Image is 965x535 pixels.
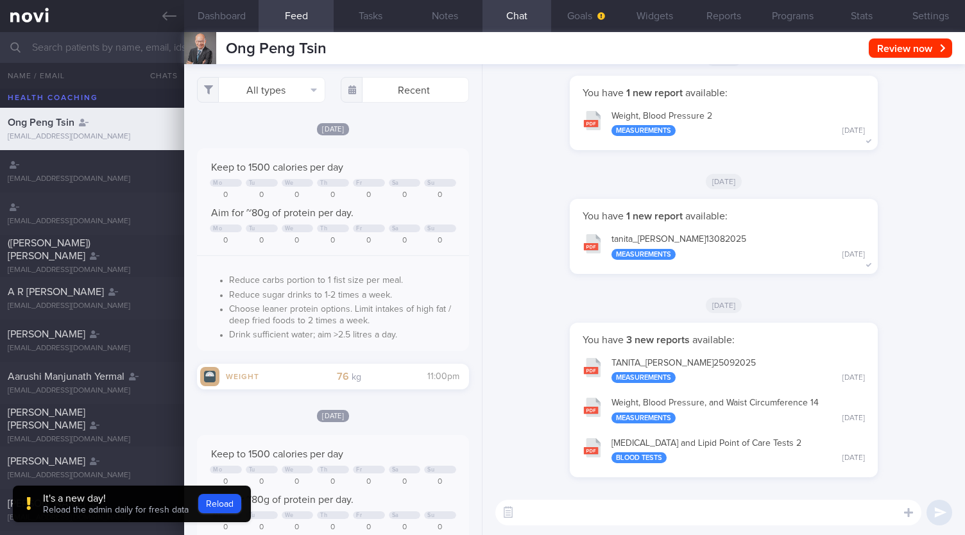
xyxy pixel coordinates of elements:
div: Blood Tests [611,452,667,463]
div: 0 [424,191,456,200]
div: [DATE] [842,126,865,136]
button: Reload [198,494,241,513]
button: tanita_[PERSON_NAME]13082025 Measurements [DATE] [576,226,871,266]
div: Mo [213,180,222,187]
div: Su [427,225,434,232]
li: Reduce carbs portion to 1 fist size per meal. [229,272,456,287]
div: tanita_ [PERSON_NAME] 13082025 [611,234,865,260]
div: Weight [219,370,271,381]
div: [DATE] [842,454,865,463]
div: 0 [246,477,278,487]
div: Th [320,225,327,232]
span: [PERSON_NAME] [8,498,85,509]
div: Weight, Blood Pressure, and Waist Circumference 14 [611,398,865,423]
button: Weight, Blood Pressure 2 Measurements [DATE] [576,103,871,143]
span: [DATE] [317,410,349,422]
span: Keep to 1500 calories per day [211,162,343,173]
div: 0 [317,523,349,532]
span: Ong Peng Tsin [8,117,74,128]
p: You have available: [583,334,865,346]
div: 0 [246,236,278,246]
li: Choose leaner protein options. Limit intakes of high fat / deep fried foods to 2 times a week. [229,301,456,327]
div: Mo [213,225,222,232]
div: [DATE] [842,250,865,260]
div: Fr [356,180,362,187]
div: Measurements [611,372,676,383]
div: [MEDICAL_DATA] and Lipid Point of Care Tests 2 [611,438,865,464]
div: Fr [356,512,362,519]
div: 0 [353,477,385,487]
span: A R [PERSON_NAME] [8,287,104,297]
div: Su [427,512,434,519]
div: 0 [353,236,385,246]
div: Mo [213,466,222,473]
div: Th [320,512,327,519]
div: Fr [356,466,362,473]
span: [PERSON_NAME] [8,329,85,339]
div: Sa [392,180,399,187]
div: [EMAIL_ADDRESS][DOMAIN_NAME] [8,266,176,275]
p: You have available: [583,210,865,223]
div: It's a new day! [43,492,189,505]
strong: 1 new report [624,88,685,98]
div: 0 [389,523,421,532]
div: 0 [353,523,385,532]
div: Weight, Blood Pressure 2 [611,111,865,137]
div: 0 [282,477,314,487]
div: [EMAIL_ADDRESS][DOMAIN_NAME] [8,435,176,445]
div: TANITA_ [PERSON_NAME] 25092025 [611,358,865,384]
div: We [285,225,294,232]
span: Aarushi Manjunath Yermal [8,371,124,382]
div: [EMAIL_ADDRESS][DOMAIN_NAME] [8,471,176,480]
div: 0 [210,236,242,246]
span: [DATE] [706,174,742,189]
div: 0 [317,236,349,246]
div: 0 [282,236,314,246]
div: Fr [356,225,362,232]
div: 0 [389,477,421,487]
small: kg [352,373,361,382]
span: 11:00pm [427,372,459,381]
div: [EMAIL_ADDRESS][DOMAIN_NAME] [8,132,176,142]
span: Aim for ~80g of protein per day. [211,495,354,505]
div: 0 [353,191,385,200]
div: Tu [249,180,255,187]
strong: 3 new reports [624,335,692,345]
div: 0 [424,523,456,532]
strong: 1 new report [624,211,685,221]
div: [EMAIL_ADDRESS][DOMAIN_NAME] [8,344,176,353]
div: Sa [392,466,399,473]
li: Drink sufficient water; aim >2.5 litres a day. [229,327,456,341]
button: All types [197,77,325,103]
div: 0 [389,236,421,246]
span: Keep to 1500 calories per day [211,449,343,459]
span: [DATE] [706,298,742,313]
button: Weight, Blood Pressure, and Waist Circumference 14 Measurements [DATE] [576,389,871,430]
div: [EMAIL_ADDRESS][DOMAIN_NAME] [8,386,176,396]
div: Th [320,180,327,187]
div: 0 [317,191,349,200]
span: Ong Peng Tsin [226,41,327,56]
button: TANITA_[PERSON_NAME]25092025 Measurements [DATE] [576,350,871,390]
div: [EMAIL_ADDRESS][DOMAIN_NAME] [8,174,176,184]
span: [PERSON_NAME] [PERSON_NAME] [8,407,85,430]
div: 0 [246,191,278,200]
div: [EMAIL_ADDRESS][DOMAIN_NAME] [8,301,176,311]
div: 0 [282,523,314,532]
li: Reduce sugar drinks to 1-2 times a week. [229,287,456,301]
div: We [285,180,294,187]
div: 0 [424,236,456,246]
span: Reload the admin daily for fresh data [43,505,189,514]
div: [EMAIL_ADDRESS][DOMAIN_NAME] [8,513,176,523]
div: Measurements [611,249,676,260]
div: Measurements [611,125,676,136]
div: 0 [246,523,278,532]
div: Tu [249,225,255,232]
div: 0 [424,477,456,487]
span: [DATE] [317,123,349,135]
button: Review now [869,38,952,58]
div: 0 [210,477,242,487]
div: Sa [392,512,399,519]
div: Th [320,466,327,473]
strong: 76 [337,371,349,382]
